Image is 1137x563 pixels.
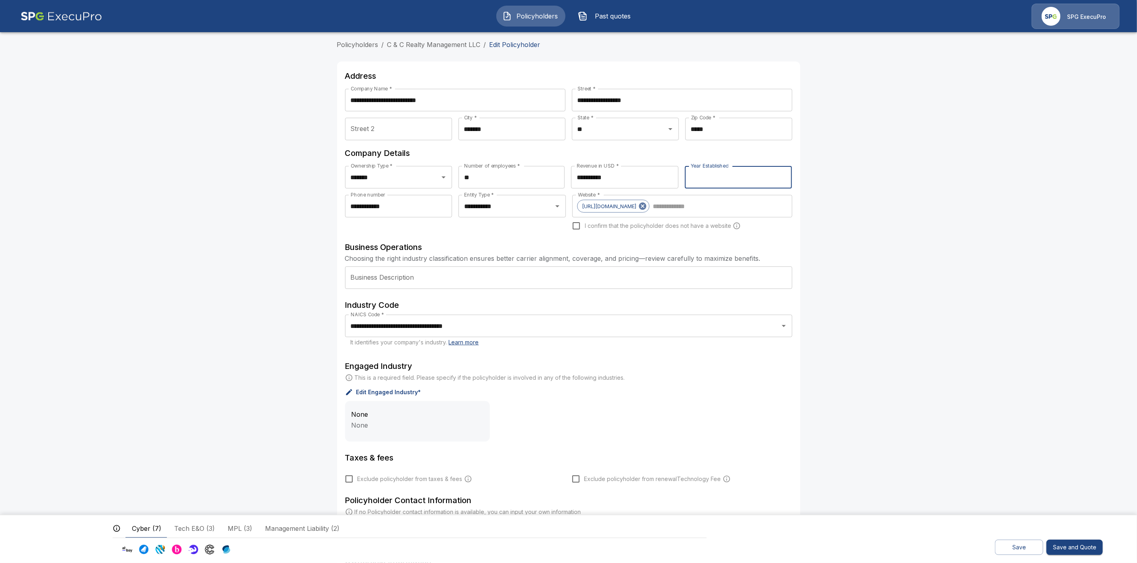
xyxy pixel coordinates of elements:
img: Policyholders Icon [502,11,512,21]
a: Learn more [449,339,479,346]
li: / [382,40,384,49]
svg: Carrier and processing fees will still be applied [464,475,472,483]
label: Number of employees * [464,162,520,169]
nav: breadcrumb [337,40,800,49]
button: Open [665,123,676,135]
label: Phone number [351,191,385,198]
label: Year Established [691,162,728,169]
label: State * [578,114,594,121]
span: It identifies your company's industry. [351,339,479,346]
label: Street * [578,85,596,92]
label: City * [464,114,477,121]
a: Agency IconSPG ExecuPro [1032,4,1120,29]
p: Choosing the right industry classification ensures better carrier alignment, coverage, and pricin... [345,254,792,263]
div: [URL][DOMAIN_NAME] [577,200,650,213]
img: Past quotes Icon [578,11,588,21]
label: Zip Code * [691,114,716,121]
img: AA Logo [21,4,102,29]
h6: Company Details [345,147,792,160]
span: Exclude policyholder from renewal Technology Fee [584,475,721,483]
p: If no Policyholder contact information is available, you can input your own information [355,508,581,516]
span: Past quotes [591,11,635,21]
p: SPG ExecuPro [1067,13,1106,21]
svg: Carrier fees will still be applied [723,475,731,483]
a: C & C Realty Management LLC [387,41,481,49]
label: Company Name * [351,85,392,92]
label: Ownership Type * [351,162,393,169]
span: None [352,421,368,429]
button: Open [438,172,449,183]
button: Open [778,320,790,332]
button: Open [552,201,563,212]
a: Policyholders [337,41,378,49]
span: I confirm that the policyholder does not have a website [585,222,731,230]
button: Policyholders IconPolicyholders [496,6,565,27]
h6: Industry Code [345,299,792,311]
label: Website * [578,191,600,198]
label: NAICS Code * [351,311,384,318]
span: Policyholders [515,11,559,21]
span: Exclude policyholder from taxes & fees [358,475,463,483]
h6: Business Operations [345,241,792,254]
button: Past quotes IconPast quotes [572,6,641,27]
p: Edit Engaged Industry* [356,389,421,395]
li: / [484,40,486,49]
p: Edit Policyholder [489,40,541,49]
h6: Taxes & fees [345,451,792,464]
span: Management Liability (2) [265,524,339,533]
h6: Address [345,70,792,82]
h6: Engaged Industry [345,360,792,373]
span: None [352,410,368,418]
img: Agency Icon [1042,7,1061,26]
h6: Policyholder Contact Information [345,494,792,507]
label: Revenue in USD * [577,162,619,169]
label: Entity Type * [464,191,494,198]
p: This is a required field. Please specify if the policyholder is involved in any of the following ... [355,374,625,382]
svg: Carriers run a cyber security scan on the policyholders' websites. Please enter a website wheneve... [733,222,741,230]
span: [URL][DOMAIN_NAME] [578,202,641,211]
